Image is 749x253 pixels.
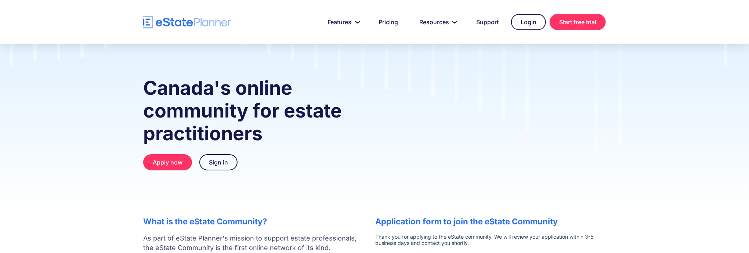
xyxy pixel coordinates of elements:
[143,217,361,226] h2: What is the eState Community?
[143,154,192,170] a: Apply now
[370,15,407,29] a: Pricing
[410,15,464,29] a: Resources
[375,217,606,226] h2: Application form to join the eState Community
[511,14,546,30] a: Login
[143,16,231,29] a: home
[319,15,366,29] a: Features
[550,14,606,30] a: Start free trial
[143,76,342,145] strong: Canada's online community for estate practitioners
[199,154,238,170] a: Sign in
[143,234,361,253] p: As part of eState Planner's mission to support estate professionals, the eState Community is the ...
[375,234,606,246] iframe: Form 0
[467,15,507,29] a: Support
